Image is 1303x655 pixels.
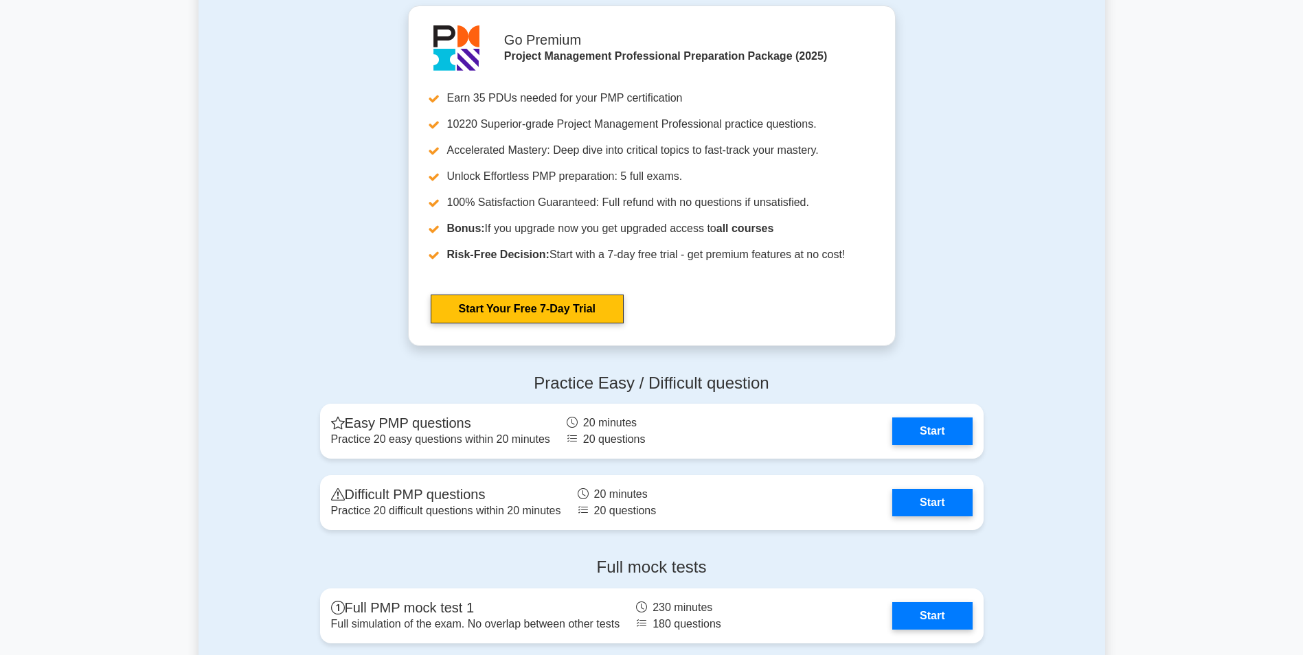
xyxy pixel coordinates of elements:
[892,602,972,630] a: Start
[892,489,972,516] a: Start
[320,374,984,393] h4: Practice Easy / Difficult question
[892,417,972,445] a: Start
[431,295,624,323] a: Start Your Free 7-Day Trial
[320,558,984,577] h4: Full mock tests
